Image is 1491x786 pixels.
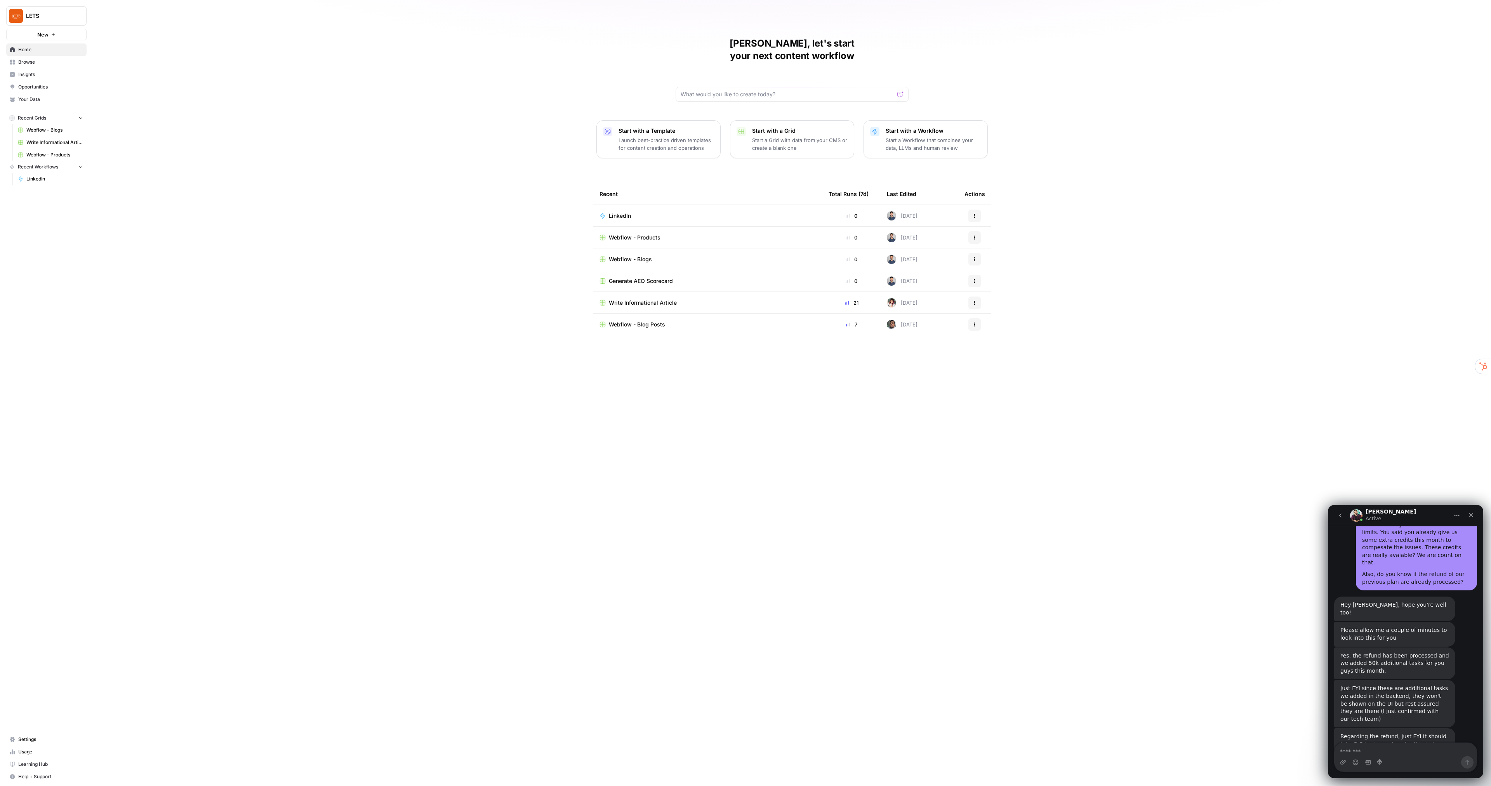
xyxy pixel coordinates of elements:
div: Yes, the refund has been processed and we added 50k additional tasks for you guys this month.Add ... [6,142,127,175]
a: Webflow - Products [14,149,87,161]
a: Usage [6,746,87,758]
div: Regarding the refund, just FYI it should take 5-7 business days for this to be reflected on your ... [6,223,127,263]
a: Settings [6,733,87,746]
a: Webflow - Blogs [600,255,816,263]
h1: [PERSON_NAME], let's start your next content workflow [676,37,909,62]
a: Home [6,43,87,56]
div: Hey [PERSON_NAME], hope you're well too!Add reaction [6,92,127,116]
span: LETS [26,12,73,20]
p: Launch best-practice driven templates for content creation and operations [619,136,714,152]
button: Help + Support [6,770,87,783]
img: 5d1k13leg0nycxz2j92w4c5jfa9r [887,255,896,264]
div: Manuel says… [6,223,149,269]
span: Generate AEO Scorecard [609,277,673,285]
span: New [37,31,49,38]
span: LinkedIn [609,212,631,220]
span: Learning Hub [18,761,83,768]
p: Start with a Workflow [886,127,981,135]
div: Just FYI since these are additional tasks we added in the backend, they won't be shown on the UI ... [6,175,127,222]
a: Webflow - Blogs [14,124,87,136]
a: Opportunities [6,81,87,93]
span: LinkedIn [26,175,83,182]
a: Browse [6,56,87,68]
div: 0 [829,255,874,263]
a: LinkedIn [14,173,87,185]
div: 7 [829,321,874,328]
a: Learning Hub [6,758,87,770]
div: 0 [829,212,874,220]
a: Write Informational Article [14,136,87,149]
div: Just FYI since these are additional tasks we added in the backend, they won't be shown on the UI ... [12,180,121,218]
input: What would you like to create today? [681,90,894,98]
img: 5d1k13leg0nycxz2j92w4c5jfa9r [887,211,896,220]
button: Start with a TemplateLaunch best-practice driven templates for content creation and operations [596,120,721,158]
div: Recent [600,183,816,205]
img: 5d1k13leg0nycxz2j92w4c5jfa9r [887,276,896,286]
span: Webflow - Blog Posts [609,321,665,328]
div: Actions [964,183,985,205]
span: Insights [18,71,83,78]
a: LinkedIn [600,212,816,220]
span: Webflow - Blogs [26,127,83,134]
span: Usage [18,748,83,755]
div: Hey [PERSON_NAME], hope you're well too! [12,96,121,111]
span: Recent Workflows [18,163,58,170]
div: Total Runs (7d) [829,183,869,205]
img: LETS Logo [9,9,23,23]
p: Start a Workflow that combines your data, LLMs and human review [886,136,981,152]
a: Generate AEO Scorecard [600,277,816,285]
div: Manuel says… [6,142,149,175]
span: Recent Grids [18,115,46,121]
button: Start recording [49,254,56,260]
img: u93l1oyz1g39q1i4vkrv6vz0p6p4 [887,320,896,329]
button: Start with a WorkflowStart a Workflow that combines your data, LLMs and human review [864,120,988,158]
img: b7bpcw6woditr64t6kdvakfrv0sk [887,298,896,307]
div: Manuel says… [6,175,149,223]
p: Start a Grid with data from your CMS or create a blank one [752,136,848,152]
div: I received [DATE] an email telling me we are already over our account tasks limits. You said you ... [34,9,143,62]
div: Also, do you know if the refund of our previous plan are already processed? [34,66,143,81]
span: Home [18,46,83,53]
div: [DATE] [887,276,918,286]
span: Browse [18,59,83,66]
button: New [6,29,87,40]
p: Start with a Grid [752,127,848,135]
div: [DATE] [887,320,918,329]
span: Webflow - Products [26,151,83,158]
span: Help + Support [18,773,83,780]
div: [DATE] [887,233,918,242]
button: Upload attachment [12,254,18,260]
button: Workspace: LETS [6,6,87,26]
a: Write Informational Article [600,299,816,307]
div: [DATE] [887,298,918,307]
span: Settings [18,736,83,743]
button: Gif picker [37,254,43,260]
span: Opportunities [18,83,83,90]
span: Your Data [18,96,83,103]
div: [DATE] [887,255,918,264]
span: Write Informational Article [609,299,677,307]
img: 5d1k13leg0nycxz2j92w4c5jfa9r [887,233,896,242]
a: Webflow - Blog Posts [600,321,816,328]
div: 0 [829,277,874,285]
span: Webflow - Products [609,234,660,241]
button: Recent Workflows [6,161,87,173]
a: Your Data [6,93,87,106]
div: Please allow me a couple of minutes to look into this for youAdd reaction [6,117,127,141]
div: Please allow me a couple of minutes to look into this for you [12,121,121,137]
span: Webflow - Blogs [609,255,652,263]
div: Manuel says… [6,92,149,117]
button: Recent Grids [6,112,87,124]
button: Send a message… [133,251,146,264]
iframe: Intercom live chat [1328,505,1483,778]
button: Emoji picker [24,254,31,260]
a: Insights [6,68,87,81]
span: Write Informational Article [26,139,83,146]
p: Start with a Template [619,127,714,135]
